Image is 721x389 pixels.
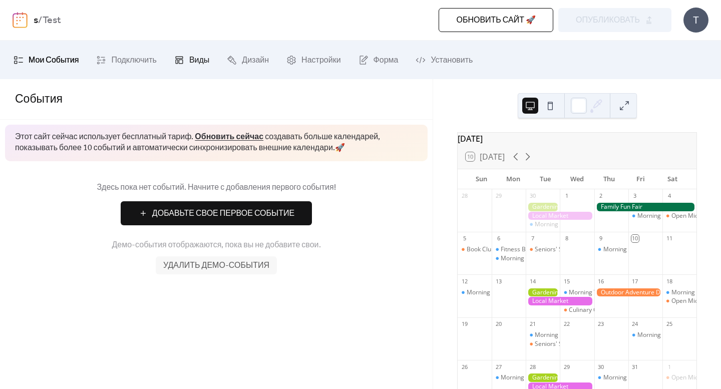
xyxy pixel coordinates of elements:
[467,245,524,254] div: Book Club Gathering
[6,45,86,75] a: Мои События
[38,11,43,30] b: /
[631,192,639,200] div: 3
[121,201,312,225] button: Добавьте Свое Первое Событие
[662,212,696,220] div: Open Mic Night
[526,331,560,339] div: Morning Yoga Bliss
[656,169,688,189] div: Sat
[351,45,406,75] a: Форма
[563,363,570,370] div: 29
[560,288,594,297] div: Morning Yoga Bliss
[535,220,588,229] div: Morning Yoga Bliss
[111,53,156,68] span: Подключить
[526,297,594,305] div: Local Market
[219,45,276,75] a: Дизайн
[665,363,673,370] div: 1
[625,169,657,189] div: Fri
[529,169,561,189] div: Tue
[15,132,418,154] span: Этот сайт сейчас использует бесплатный тариф. создавать больше календарей, показывать более 10 со...
[501,245,550,254] div: Fitness Bootcamp
[594,288,662,297] div: Outdoor Adventure Day
[456,15,536,27] span: Обновить сайт 🚀
[495,192,502,200] div: 29
[529,192,536,200] div: 30
[628,331,662,339] div: Morning Yoga Bliss
[242,53,269,68] span: Дизайн
[13,12,28,28] img: logo
[152,208,294,220] span: Добавьте Свое Первое Событие
[637,212,691,220] div: Morning Yoga Bliss
[439,8,553,32] button: Обновить сайт 🚀
[526,373,560,382] div: Gardening Workshop
[89,45,164,75] a: Подключить
[43,11,61,30] b: Test
[594,245,628,254] div: Morning Yoga Bliss
[495,277,502,285] div: 13
[495,363,502,370] div: 27
[662,297,696,305] div: Open Mic Night
[529,363,536,370] div: 28
[529,320,536,328] div: 21
[665,235,673,242] div: 11
[461,320,468,328] div: 19
[526,212,594,220] div: Local Market
[374,53,399,68] span: Форма
[467,288,520,297] div: Morning Yoga Bliss
[529,235,536,242] div: 7
[665,277,673,285] div: 18
[195,129,263,145] a: Обновить сейчас
[498,169,530,189] div: Mon
[408,45,480,75] a: Установить
[301,53,340,68] span: Настройки
[156,256,277,274] button: Удалить демо-события
[662,288,696,297] div: Morning Yoga Bliss
[112,239,320,251] span: Демо-события отображаются, пока вы не добавите свои.
[631,363,639,370] div: 31
[671,297,714,305] div: Open Mic Night
[665,320,673,328] div: 25
[603,245,657,254] div: Morning Yoga Bliss
[526,203,560,211] div: Gardening Workshop
[458,245,492,254] div: Book Club Gathering
[167,45,217,75] a: Виды
[29,53,79,68] span: Мои События
[458,133,696,145] div: [DATE]
[461,277,468,285] div: 12
[631,320,639,328] div: 24
[563,235,570,242] div: 8
[637,331,691,339] div: Morning Yoga Bliss
[561,169,593,189] div: Wed
[431,53,473,68] span: Установить
[189,53,209,68] span: Виды
[597,192,605,200] div: 2
[535,340,587,348] div: Seniors' Social Tea
[526,288,560,297] div: Gardening Workshop
[569,288,622,297] div: Morning Yoga Bliss
[597,235,605,242] div: 9
[560,306,594,314] div: Culinary Cooking Class
[492,254,526,263] div: Morning Yoga Bliss
[466,169,498,189] div: Sun
[495,320,502,328] div: 20
[492,373,526,382] div: Morning Yoga Bliss
[501,254,554,263] div: Morning Yoga Bliss
[593,169,625,189] div: Thu
[569,306,632,314] div: Culinary Cooking Class
[631,235,639,242] div: 10
[461,363,468,370] div: 26
[535,331,588,339] div: Morning Yoga Bliss
[597,277,605,285] div: 16
[563,277,570,285] div: 15
[526,220,560,229] div: Morning Yoga Bliss
[665,192,673,200] div: 4
[529,277,536,285] div: 14
[279,45,348,75] a: Настройки
[594,203,696,211] div: Family Fun Fair
[597,363,605,370] div: 30
[683,8,708,33] div: T
[597,320,605,328] div: 23
[461,235,468,242] div: 5
[526,245,560,254] div: Seniors' Social Tea
[15,89,63,111] span: События
[535,245,587,254] div: Seniors' Social Tea
[495,235,502,242] div: 6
